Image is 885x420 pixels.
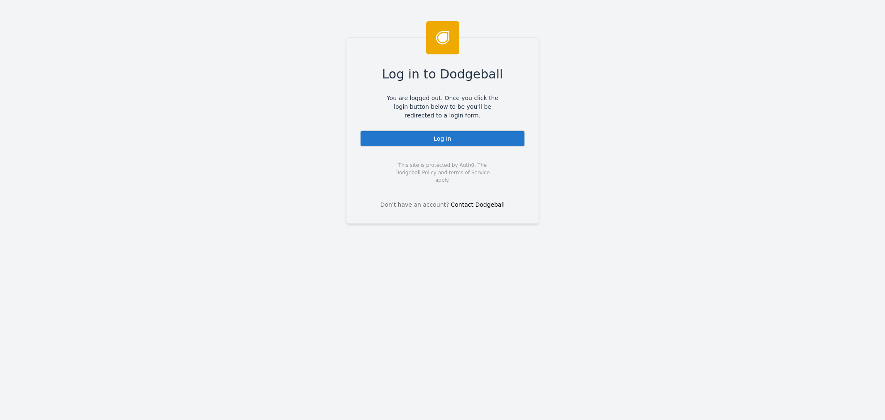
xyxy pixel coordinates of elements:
[388,161,497,184] span: This site is protected by Auth0. The Dodgeball Policy and terms of Service apply.
[380,200,449,209] span: Don't have an account?
[382,65,503,83] span: Log in to Dodgeball
[360,130,525,147] div: Log In
[451,201,505,208] a: Contact Dodgeball
[380,94,505,120] span: You are logged out. Once you click the login button below to be you'll be redirected to a login f...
